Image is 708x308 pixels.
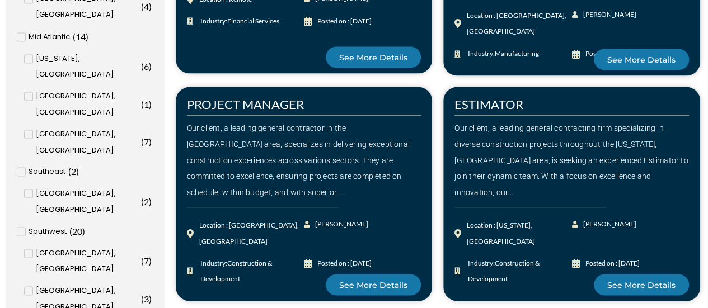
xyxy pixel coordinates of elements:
span: ( [141,98,144,109]
span: 2 [144,196,149,206]
span: 7 [144,255,149,266]
a: [PERSON_NAME] [571,7,630,23]
span: See More Details [607,281,676,288]
span: 6 [144,60,149,71]
a: [PERSON_NAME] [571,216,630,232]
span: 7 [144,136,149,146]
a: See More Details [594,274,689,295]
span: ( [141,136,144,146]
div: Location : [GEOGRAPHIC_DATA], [GEOGRAPHIC_DATA] [467,8,571,40]
span: ( [69,225,72,236]
span: ( [141,293,144,304]
div: Location : [GEOGRAPHIC_DATA], [GEOGRAPHIC_DATA] [199,217,304,249]
div: Our client, a leading general contracting firm specializing in diverse construction projects thro... [454,120,689,200]
span: ) [149,1,152,12]
span: See More Details [339,53,407,61]
span: ) [86,31,88,41]
a: Industry:Construction & Development [454,255,571,287]
a: Industry:Construction & Development [187,255,304,287]
span: [PERSON_NAME] [580,216,636,232]
span: ) [149,293,152,304]
a: Industry:Financial Services [187,13,304,30]
span: See More Details [339,281,407,288]
a: ESTIMATOR [454,96,523,111]
span: [GEOGRAPHIC_DATA], [GEOGRAPHIC_DATA] [36,126,139,158]
span: [US_STATE], [GEOGRAPHIC_DATA] [36,50,139,83]
a: See More Details [326,46,421,68]
span: See More Details [607,55,676,63]
span: [GEOGRAPHIC_DATA], [GEOGRAPHIC_DATA] [36,185,139,217]
span: Financial Services [227,17,279,25]
a: See More Details [594,49,689,70]
span: ) [82,225,85,236]
a: PROJECT MANAGER [187,96,304,111]
span: [PERSON_NAME] [312,216,368,232]
span: ( [141,255,144,266]
span: 2 [71,165,76,176]
div: Posted on : [DATE] [585,255,639,271]
span: Mid Atlantic [29,29,70,45]
a: See More Details [326,274,421,295]
span: ( [141,60,144,71]
div: Posted on : [DATE] [317,13,372,30]
span: ( [141,196,144,206]
span: 3 [144,293,149,304]
span: ) [149,98,152,109]
span: ( [73,31,76,41]
div: Location : [US_STATE], [GEOGRAPHIC_DATA] [467,217,571,249]
span: ) [76,165,79,176]
span: [GEOGRAPHIC_DATA], [GEOGRAPHIC_DATA] [36,245,139,277]
span: [PERSON_NAME] [580,7,636,23]
div: Our client, a leading general contractor in the [GEOGRAPHIC_DATA] area, specializes in delivering... [187,120,421,200]
span: 1 [144,98,149,109]
span: ( [141,1,144,12]
span: 4 [144,1,149,12]
span: Southeast [29,163,65,179]
span: Construction & Development [200,258,272,283]
span: Industry: [198,13,279,30]
div: Posted on : [DATE] [317,255,372,271]
span: 14 [76,31,86,41]
span: ( [68,165,71,176]
span: Construction & Development [468,258,540,283]
a: [PERSON_NAME] [304,216,363,232]
span: Industry: [465,255,571,287]
span: ) [149,196,152,206]
span: Southwest [29,223,67,239]
span: ) [149,60,152,71]
span: 20 [72,225,82,236]
span: [GEOGRAPHIC_DATA], [GEOGRAPHIC_DATA] [36,88,139,120]
span: ) [149,136,152,146]
span: Industry: [198,255,304,287]
span: ) [149,255,152,266]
